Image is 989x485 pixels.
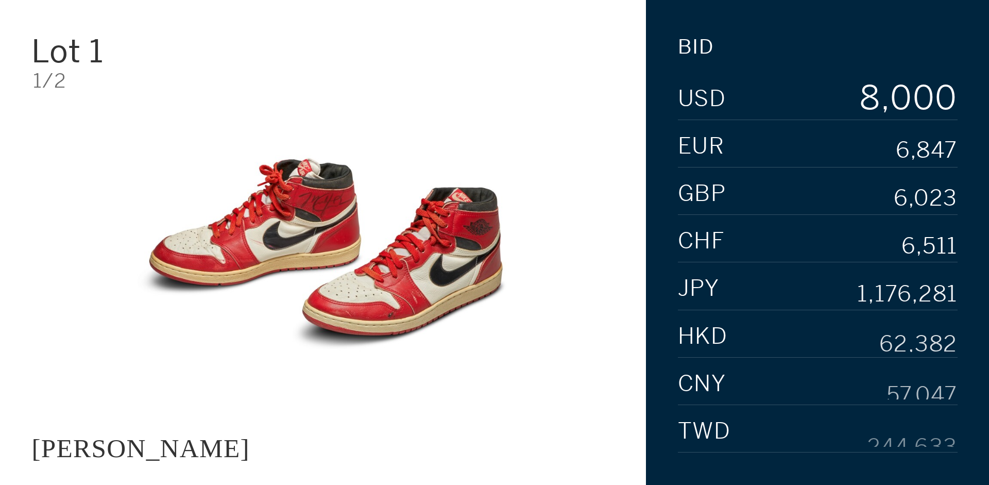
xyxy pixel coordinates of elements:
div: 6,023 [894,187,958,210]
div: 6,511 [901,235,958,257]
span: HKD [678,325,728,348]
div: 1,176,281 [857,282,958,305]
span: GBP [678,182,726,205]
div: 57,047 [886,377,958,400]
span: USD [678,88,726,110]
div: 6,847 [896,140,958,162]
span: CHF [678,230,725,253]
div: 0 [890,81,913,114]
div: 0 [913,81,935,114]
span: EUR [678,135,725,158]
span: TWD [678,420,731,443]
div: 0 [935,81,958,114]
span: JPY [678,277,720,300]
div: 9 [858,114,881,147]
div: [PERSON_NAME] [31,433,249,463]
img: JACQUES MAJORELLE [103,107,543,400]
span: CNY [678,373,726,395]
div: 244,633 [867,425,958,447]
div: Bid [678,37,714,57]
div: 1/2 [33,71,615,91]
div: 8 [858,81,881,114]
div: Lot 1 [31,36,226,67]
div: 62,382 [879,329,958,352]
